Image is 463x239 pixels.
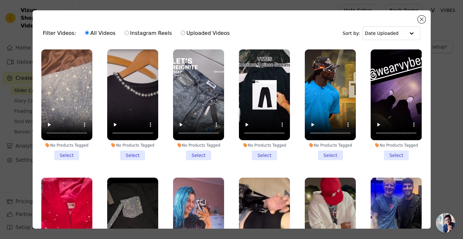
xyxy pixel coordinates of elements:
[239,143,290,148] div: No Products Tagged
[180,29,230,37] label: Uploaded Videos
[436,213,455,233] a: Open chat
[107,143,158,148] div: No Products Tagged
[371,143,422,148] div: No Products Tagged
[343,26,420,40] div: Sort by:
[43,26,233,41] div: Filter Videos:
[418,16,426,23] button: Close modal
[124,29,172,37] label: Instagram Reels
[85,29,116,37] label: All Videos
[305,143,356,148] div: No Products Tagged
[41,143,92,148] div: No Products Tagged
[173,143,224,148] div: No Products Tagged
